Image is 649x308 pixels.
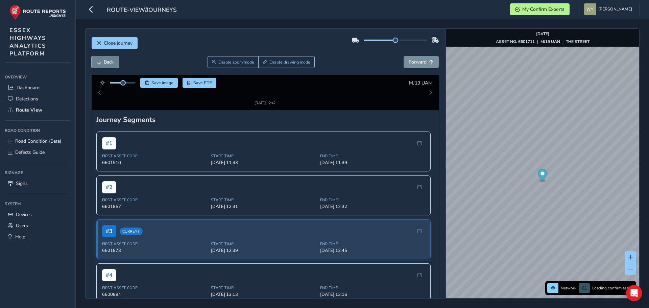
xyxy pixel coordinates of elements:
[9,26,46,57] span: ESSEX HIGHWAYS ANALYTICS PLATFORM
[5,147,71,158] a: Defects Guide
[5,168,71,178] div: Signage
[92,37,138,49] button: Close journey
[584,3,634,15] button: [PERSON_NAME]
[183,78,217,88] button: PDF
[102,225,116,237] span: # 3
[5,82,71,93] a: Dashboard
[5,72,71,82] div: Overview
[102,269,116,281] span: # 4
[16,180,28,187] span: Signs
[561,285,576,291] span: Network
[5,220,71,231] a: Users
[258,56,315,68] button: Draw
[16,96,38,102] span: Detections
[404,56,439,68] button: Forward
[566,39,590,44] strong: THE STREET
[5,178,71,189] a: Signs
[626,285,642,301] div: Open Intercom Messenger
[211,204,316,210] span: [DATE] 12:31
[409,80,432,86] span: MJ19 UAN
[104,59,114,65] span: Back
[320,291,425,298] span: [DATE] 13:16
[208,56,259,68] button: Zoom
[496,39,535,44] strong: ASSET NO. 6601711
[5,93,71,104] a: Detections
[104,40,133,46] span: Close journey
[17,85,40,91] span: Dashboard
[102,247,207,254] span: 6601873
[16,222,28,229] span: Users
[102,137,116,149] span: # 1
[320,247,425,254] span: [DATE] 12:45
[320,241,425,246] span: End Time:
[510,3,570,15] button: My Confirm Exports
[107,6,177,15] span: route-view/journeys
[5,125,71,136] div: Road Condition
[320,285,425,290] span: End Time:
[5,136,71,147] a: Road Condition (Beta)
[151,80,173,86] span: Save image
[320,204,425,210] span: [DATE] 12:32
[5,209,71,220] a: Devices
[140,78,178,88] button: Save
[102,285,207,290] span: First Asset Code:
[496,39,590,44] div: | |
[16,211,32,218] span: Devices
[211,285,316,290] span: Start Time:
[320,160,425,166] span: [DATE] 11:39
[5,104,71,116] a: Route View
[218,60,254,65] span: Enable zoom mode
[538,169,547,183] div: Map marker
[102,160,207,166] span: 6601510
[193,80,212,86] span: Save PDF
[211,291,316,298] span: [DATE] 13:13
[584,3,596,15] img: diamond-layout
[102,197,207,203] span: First Asset Code:
[16,107,42,113] span: Route View
[540,39,560,44] strong: MJ19 UAN
[9,5,66,20] img: rr logo
[5,199,71,209] div: System
[120,228,143,235] span: Current
[592,285,634,291] span: Loading confirm assets
[5,231,71,242] a: Help
[211,153,316,159] span: Start Time:
[211,160,316,166] span: [DATE] 11:33
[96,115,434,124] div: Journey Segments
[320,153,425,159] span: End Time:
[255,80,273,99] img: Thumbnail frame
[102,241,207,246] span: First Asset Code:
[102,181,116,193] span: # 2
[15,149,45,156] span: Defects Guide
[102,153,207,159] span: First Asset Code:
[102,291,207,298] span: 6600884
[211,197,316,203] span: Start Time:
[320,197,425,203] span: End Time:
[536,31,549,37] strong: [DATE]
[269,60,310,65] span: Enable drawing mode
[15,138,61,144] span: Road Condition (Beta)
[15,234,25,240] span: Help
[102,204,207,210] span: 6601857
[211,247,316,254] span: [DATE] 12:39
[211,241,316,246] span: Start Time:
[92,56,119,68] button: Back
[255,100,275,105] div: [DATE] 12:42
[409,59,427,65] span: Forward
[598,3,632,15] span: [PERSON_NAME]
[522,6,564,13] span: My Confirm Exports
